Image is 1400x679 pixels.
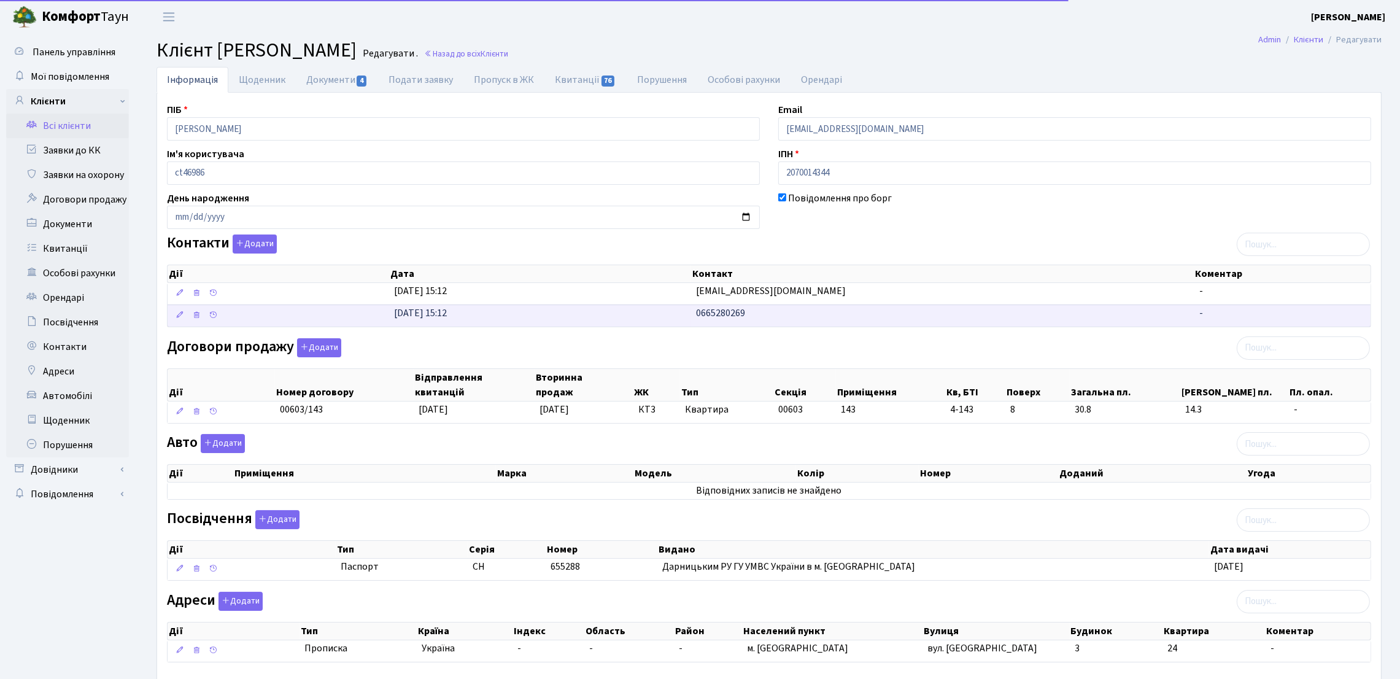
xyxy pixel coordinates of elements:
a: Щоденник [228,67,296,93]
span: Таун [42,7,129,28]
b: Комфорт [42,7,101,26]
th: Номер [546,541,658,558]
span: - [589,642,593,655]
label: Авто [167,434,245,453]
th: Приміщення [233,465,496,482]
b: [PERSON_NAME] [1311,10,1385,24]
th: Вторинна продаж [535,369,633,401]
span: 4-143 [950,403,1000,417]
span: - [517,642,521,655]
span: 655288 [551,560,580,573]
a: Автомобілі [6,384,129,408]
th: ЖК [633,369,680,401]
th: Секція [773,369,836,401]
a: Посвідчення [6,310,129,335]
th: Номер [919,465,1058,482]
a: Клієнти [1294,33,1323,46]
li: Редагувати [1323,33,1382,47]
th: Індекс [512,623,584,640]
span: Клієнт [PERSON_NAME] [157,36,357,64]
a: Порушення [627,67,697,93]
a: Admin [1258,33,1281,46]
th: Тип [336,541,468,558]
label: Посвідчення [167,510,300,529]
img: logo.png [12,5,37,29]
span: Квартира [685,403,768,417]
th: Модель [633,465,796,482]
th: Населений пункт [742,623,922,640]
span: Дарницьким РУ ГУ УМВС України в м. [GEOGRAPHIC_DATA] [662,560,915,573]
span: 8 [1010,403,1065,417]
label: Договори продажу [167,338,341,357]
span: 143 [841,403,856,416]
a: Подати заявку [378,67,463,93]
th: Квартира [1162,623,1265,640]
a: Мої повідомлення [6,64,129,89]
a: Документи [6,212,129,236]
span: 76 [601,76,615,87]
span: КТ3 [638,403,675,417]
span: 4 [357,76,366,87]
span: 00603 [778,403,803,416]
a: Контакти [6,335,129,359]
span: СН [473,560,485,573]
button: Контакти [233,235,277,254]
th: [PERSON_NAME] пл. [1180,369,1288,401]
th: Доданий [1058,465,1247,482]
a: Особові рахунки [6,261,129,285]
button: Договори продажу [297,338,341,357]
a: [PERSON_NAME] [1311,10,1385,25]
nav: breadcrumb [1240,27,1400,53]
a: Квитанції [544,67,626,93]
a: Панель управління [6,40,129,64]
th: Видано [657,541,1209,558]
a: Додати [252,508,300,530]
th: Район [674,623,742,640]
span: 3 [1075,642,1080,655]
th: Контакт [691,265,1194,282]
span: [DATE] [540,403,569,416]
input: Пошук... [1237,233,1370,256]
th: Дії [168,265,389,282]
a: Довідники [6,457,129,482]
span: Клієнти [481,48,508,60]
a: Квитанції [6,236,129,261]
th: Коментар [1194,265,1371,282]
input: Пошук... [1237,590,1370,613]
th: Серія [468,541,545,558]
button: Авто [201,434,245,453]
span: Прописка [304,642,347,656]
span: [DATE] [419,403,448,416]
span: Мої повідомлення [31,70,109,83]
a: Клієнти [6,89,129,114]
span: - [1199,284,1203,298]
a: Адреси [6,359,129,384]
span: 24 [1167,642,1177,655]
button: Адреси [219,592,263,611]
label: Контакти [167,235,277,254]
span: [DATE] 15:12 [394,306,447,320]
th: Дії [168,465,233,482]
span: Паспорт [341,560,463,574]
a: Додати [294,336,341,357]
th: Дата [389,265,692,282]
th: Країна [417,623,512,640]
th: Будинок [1070,623,1163,640]
a: Заявки до КК [6,138,129,163]
a: Договори продажу [6,187,129,212]
span: [DATE] [1214,560,1243,573]
button: Посвідчення [255,510,300,529]
a: Щоденник [6,408,129,433]
th: Дата видачі [1209,541,1371,558]
input: Пошук... [1237,432,1370,456]
th: Дії [168,623,300,640]
a: Інформація [157,67,228,93]
th: Дії [168,369,275,401]
a: Додати [230,233,277,254]
th: Коментар [1265,623,1370,640]
small: Редагувати . [360,48,418,60]
a: Орендарі [6,285,129,310]
span: 30.8 [1075,403,1175,417]
th: Номер договору [275,369,414,401]
span: - [1294,403,1366,417]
